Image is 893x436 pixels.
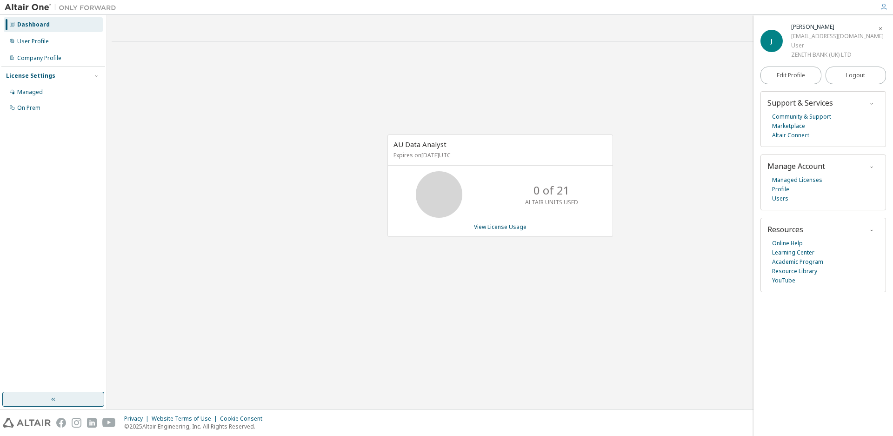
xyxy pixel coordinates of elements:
span: Resources [767,224,803,235]
a: Edit Profile [760,67,821,84]
div: Privacy [124,415,152,423]
a: Users [772,194,788,203]
p: ALTAIR UNITS USED [525,198,578,206]
div: On Prem [17,104,40,112]
a: YouTube [772,276,795,285]
span: Support & Services [767,98,833,108]
a: Learning Center [772,248,814,257]
div: Cookie Consent [220,415,268,423]
img: Altair One [5,3,121,12]
a: Managed Licenses [772,175,822,185]
p: Expires on [DATE] UTC [393,151,605,159]
a: Resource Library [772,267,817,276]
div: License Settings [6,72,55,80]
img: facebook.svg [56,418,66,428]
img: altair_logo.svg [3,418,51,428]
img: linkedin.svg [87,418,97,428]
button: Logout [826,67,886,84]
div: Jason Wheeler [791,22,884,32]
a: Online Help [772,239,803,248]
div: Company Profile [17,54,61,62]
div: Dashboard [17,21,50,28]
span: Manage Account [767,161,825,171]
div: ZENITH BANK (UK) LTD [791,50,884,60]
a: Profile [772,185,789,194]
p: © 2025 Altair Engineering, Inc. All Rights Reserved. [124,423,268,430]
div: User Profile [17,38,49,45]
a: Altair Connect [772,131,809,140]
span: AU Data Analyst [393,140,446,149]
div: Managed [17,88,43,96]
img: instagram.svg [72,418,81,428]
a: View License Usage [474,223,526,231]
div: [EMAIL_ADDRESS][DOMAIN_NAME] [791,32,884,41]
span: J [771,37,773,45]
div: Website Terms of Use [152,415,220,423]
img: youtube.svg [102,418,116,428]
a: Academic Program [772,257,823,267]
a: Community & Support [772,112,831,121]
span: Edit Profile [777,72,805,79]
span: Logout [846,71,865,80]
p: 0 of 21 [533,182,570,198]
a: Marketplace [772,121,805,131]
div: User [791,41,884,50]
